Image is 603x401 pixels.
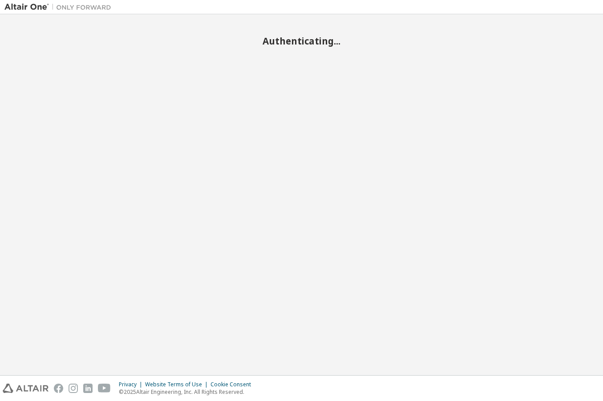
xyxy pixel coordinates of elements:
p: © 2025 Altair Engineering, Inc. All Rights Reserved. [119,388,256,396]
img: instagram.svg [69,384,78,393]
img: altair_logo.svg [3,384,49,393]
div: Website Terms of Use [145,381,210,388]
img: linkedin.svg [83,384,93,393]
div: Cookie Consent [210,381,256,388]
img: youtube.svg [98,384,111,393]
img: facebook.svg [54,384,63,393]
div: Privacy [119,381,145,388]
h2: Authenticating... [4,35,599,47]
img: Altair One [4,3,116,12]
